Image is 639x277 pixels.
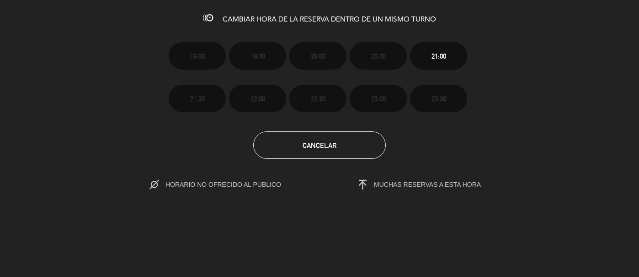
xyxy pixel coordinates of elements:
[350,42,407,70] button: 20:30
[289,85,346,112] button: 22:30
[311,51,325,61] span: 20:00
[229,42,286,70] button: 19:30
[223,16,436,23] span: CAMBIAR HORA DE LA RESERVA DENTRO DE UN MISMO TURNO
[229,85,286,112] button: 22:00
[410,85,467,112] button: 23:30
[253,131,386,159] button: Cancelar
[410,42,467,70] button: 21:00
[350,85,407,112] button: 23:00
[303,141,336,149] span: Cancelar
[250,93,265,104] span: 22:00
[431,93,446,104] span: 23:30
[190,93,205,104] span: 21:30
[169,42,226,70] button: 19:00
[190,51,205,61] span: 19:00
[371,93,386,104] span: 23:00
[374,181,481,188] span: MUCHAS RESERVAS A ESTA HORA
[289,42,346,70] button: 20:00
[371,51,386,61] span: 20:30
[311,93,325,104] span: 22:30
[431,51,446,61] span: 21:00
[250,51,265,61] span: 19:30
[165,181,300,188] span: HORARIO NO OFRECIDO AL PUBLICO
[169,85,226,112] button: 21:30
